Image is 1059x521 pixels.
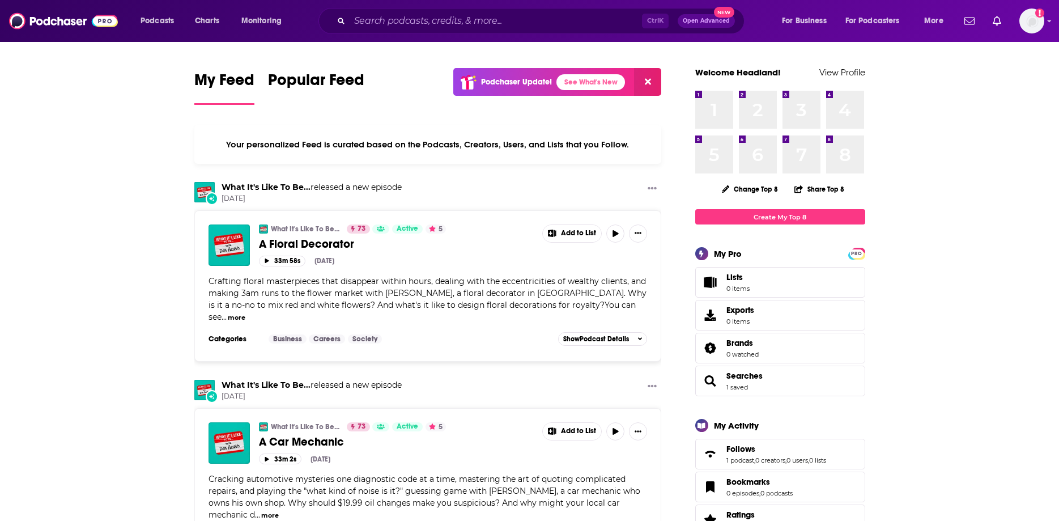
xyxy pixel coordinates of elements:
[695,439,865,469] span: Follows
[819,67,865,78] a: View Profile
[643,380,661,394] button: Show More Button
[838,12,916,30] button: open menu
[259,435,534,449] a: A Car Mechanic
[543,423,602,440] button: Show More Button
[259,454,301,464] button: 33m 2s
[392,422,423,431] a: Active
[695,209,865,225] a: Create My Top 8
[222,380,402,391] h3: released a new episode
[629,225,647,243] button: Show More Button
[563,335,629,343] span: Show Podcast Details
[845,13,900,29] span: For Podcasters
[268,70,364,96] span: Popular Feed
[726,477,793,487] a: Bookmarks
[209,334,260,344] h3: Categories
[699,340,722,356] a: Brands
[629,422,647,440] button: Show More Button
[194,70,254,96] span: My Feed
[714,420,759,431] div: My Activity
[726,305,754,315] span: Exports
[1019,9,1044,33] button: Show profile menu
[726,477,770,487] span: Bookmarks
[261,511,279,520] button: more
[558,332,648,346] button: ShowPodcast Details
[195,13,219,29] span: Charts
[755,456,785,464] a: 0 creators
[397,421,418,433] span: Active
[9,10,118,32] a: Podchaser - Follow, Share and Rate Podcasts
[774,12,841,30] button: open menu
[233,12,296,30] button: open menu
[809,456,826,464] a: 0 lists
[726,510,755,520] span: Ratings
[726,510,793,520] a: Ratings
[259,225,268,234] img: What It's Like To Be...
[561,229,596,238] span: Add to List
[726,444,755,454] span: Follows
[271,422,339,431] a: What It's Like To Be...
[726,338,759,348] a: Brands
[695,67,781,78] a: Welcome Headland!
[754,456,755,464] span: ,
[228,313,245,323] button: more
[426,225,446,234] button: 5
[209,422,250,464] a: A Car Mechanic
[194,125,662,164] div: Your personalized Feed is curated based on the Podcasts, Creators, Users, and Lists that you Follow.
[141,13,174,29] span: Podcasts
[695,333,865,363] span: Brands
[726,317,754,325] span: 0 items
[699,479,722,495] a: Bookmarks
[350,12,642,30] input: Search podcasts, credits, & more...
[392,225,423,234] a: Active
[188,12,226,30] a: Charts
[759,489,760,497] span: ,
[222,312,227,322] span: ...
[715,182,785,196] button: Change Top 8
[726,383,748,391] a: 1 saved
[255,510,260,520] span: ...
[206,192,218,205] div: New Episode
[785,456,786,464] span: ,
[347,422,370,431] a: 73
[786,456,808,464] a: 0 users
[259,256,305,266] button: 33m 58s
[347,225,370,234] a: 73
[426,422,446,431] button: 5
[481,77,552,87] p: Podchaser Update!
[916,12,958,30] button: open menu
[271,225,339,234] a: What It's Like To Be...
[194,182,215,202] img: What It's Like To Be...
[1035,9,1044,18] svg: Add a profile image
[726,456,754,464] a: 1 podcast
[683,18,730,24] span: Open Advanced
[194,380,215,400] a: What It's Like To Be...
[1019,9,1044,33] img: User Profile
[209,474,640,520] span: Cracking automotive mysteries one diagnostic code at a time, mastering the art of quoting complic...
[259,422,268,431] img: What It's Like To Be...
[314,257,334,265] div: [DATE]
[695,366,865,396] span: Searches
[988,11,1006,31] a: Show notifications dropdown
[1019,9,1044,33] span: Logged in as headlandconsultancy
[209,276,647,322] span: Crafting floral masterpieces that disappear within hours, dealing with the eccentricities of weal...
[726,489,759,497] a: 0 episodes
[726,371,763,381] a: Searches
[699,373,722,389] a: Searches
[309,334,345,344] a: Careers
[699,446,722,462] a: Follows
[259,237,534,251] a: A Floral Decorator
[209,225,250,266] img: A Floral Decorator
[329,8,755,34] div: Search podcasts, credits, & more...
[194,70,254,105] a: My Feed
[695,300,865,331] a: Exports
[678,14,735,28] button: Open AdvancedNew
[726,285,750,293] span: 0 items
[726,272,743,282] span: Lists
[268,70,364,105] a: Popular Feed
[222,392,402,401] span: [DATE]
[699,274,722,290] span: Lists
